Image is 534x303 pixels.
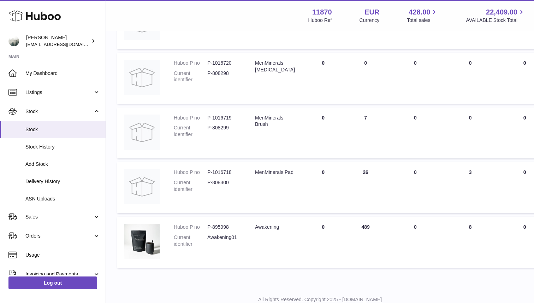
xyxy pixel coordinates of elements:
img: product image [124,115,160,150]
dt: Current identifier [174,234,207,247]
td: 0 [387,53,444,104]
a: 22,409.00 AVAILABLE Stock Total [466,7,526,24]
span: Add Stock [25,161,100,168]
img: product image [124,169,160,204]
dd: P-808300 [207,179,241,193]
td: 0 [444,107,497,159]
div: Awakening [255,224,295,231]
p: All Rights Reserved. Copyright 2025 - [DOMAIN_NAME] [112,296,528,303]
span: Usage [25,252,100,258]
td: 489 [344,217,387,268]
strong: EUR [364,7,379,17]
span: 428.00 [409,7,430,17]
td: 0 [387,107,444,159]
td: 0 [302,53,344,104]
dd: P-1016718 [207,169,241,176]
span: Stock [25,108,93,115]
dd: P-1016720 [207,60,241,66]
img: info@ecombrandbuilders.com [8,36,19,46]
dd: Awakening01 [207,234,241,247]
dd: P-808299 [207,124,241,138]
span: Delivery History [25,178,100,185]
dd: P-895998 [207,224,241,231]
span: My Dashboard [25,70,100,77]
dt: Huboo P no [174,115,207,121]
td: 7 [344,107,387,159]
dd: P-1016719 [207,115,241,121]
dt: Huboo P no [174,60,207,66]
img: product image [124,224,160,259]
div: Currency [360,17,380,24]
span: Listings [25,89,93,96]
div: MenMinerals [MEDICAL_DATA] [255,60,295,73]
dt: Current identifier [174,124,207,138]
div: [PERSON_NAME] [26,34,90,48]
span: 0 [523,60,526,66]
span: AVAILABLE Stock Total [466,17,526,24]
td: 0 [387,162,444,213]
span: 22,409.00 [486,7,517,17]
span: ASN Uploads [25,196,100,202]
td: 0 [344,53,387,104]
span: Total sales [407,17,438,24]
span: Stock [25,126,100,133]
span: 0 [523,224,526,230]
div: MenMinerals Brush [255,115,295,128]
td: 8 [444,217,497,268]
td: 0 [387,217,444,268]
dt: Huboo P no [174,224,207,231]
dt: Huboo P no [174,169,207,176]
div: MenMinerals Pad [255,169,295,176]
span: 0 [523,169,526,175]
span: Orders [25,233,93,239]
span: 0 [523,115,526,121]
dd: P-808298 [207,70,241,83]
a: Log out [8,276,97,289]
td: 26 [344,162,387,213]
strong: 11870 [312,7,332,17]
img: product image [124,60,160,95]
div: Huboo Ref [308,17,332,24]
span: [EMAIL_ADDRESS][DOMAIN_NAME] [26,41,104,47]
dt: Current identifier [174,179,207,193]
td: 0 [302,217,344,268]
span: Sales [25,214,93,220]
td: 0 [302,162,344,213]
dt: Current identifier [174,70,207,83]
td: 0 [302,107,344,159]
span: Invoicing and Payments [25,271,93,278]
span: Stock History [25,144,100,150]
td: 3 [444,162,497,213]
td: 0 [444,53,497,104]
a: 428.00 Total sales [407,7,438,24]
